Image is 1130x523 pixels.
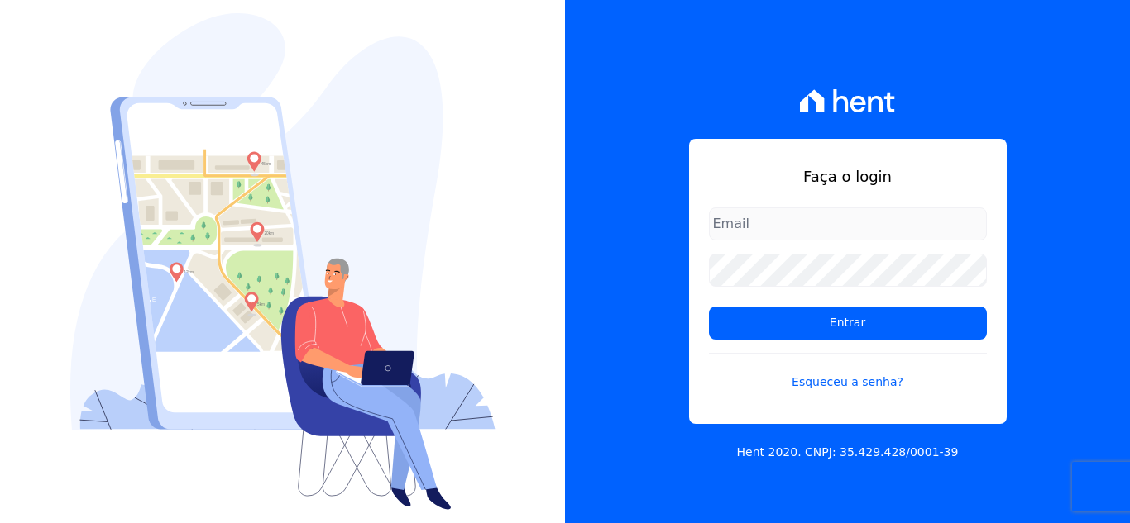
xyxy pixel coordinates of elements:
input: Email [709,207,987,240]
img: Login [70,13,496,510]
input: Entrar [709,307,987,340]
h1: Faça o login [709,165,987,188]
a: Esqueceu a senha? [709,353,987,391]
p: Hent 2020. CNPJ: 35.429.428/0001-39 [737,444,959,461]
